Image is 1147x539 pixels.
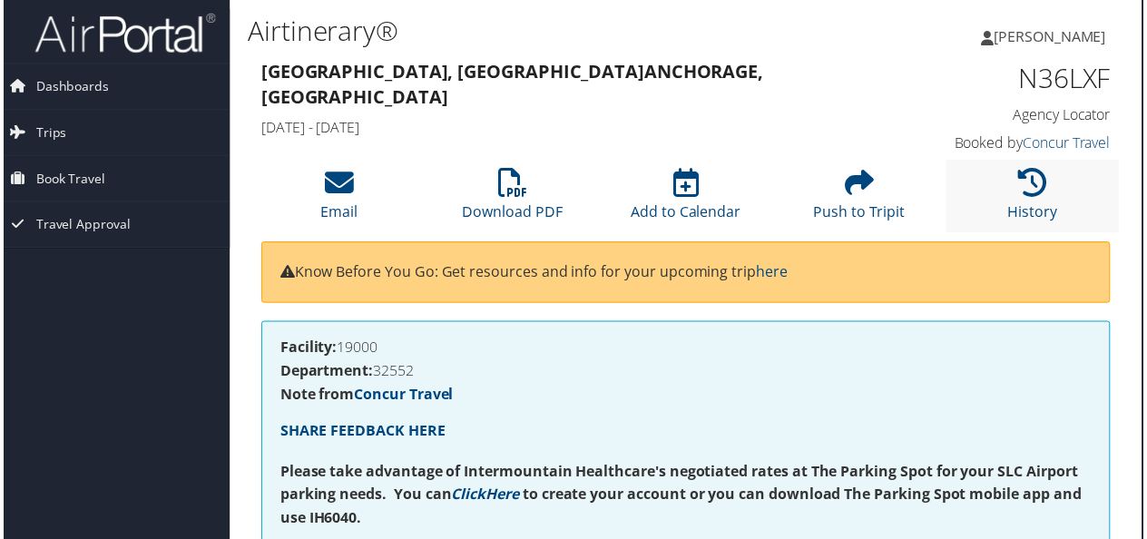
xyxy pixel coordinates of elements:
a: [PERSON_NAME] [985,9,1128,64]
a: Concur Travel [353,387,453,407]
p: Know Before You Go: Get resources and info for your upcoming trip [279,262,1095,286]
img: airportal-logo.png [32,12,213,54]
strong: [GEOGRAPHIC_DATA], [GEOGRAPHIC_DATA] Anchorage, [GEOGRAPHIC_DATA] [260,60,765,110]
a: History [1011,180,1061,223]
span: [PERSON_NAME] [997,26,1110,46]
a: Here [485,487,519,507]
h4: 32552 [279,366,1095,380]
h4: Agency Locator [921,105,1114,125]
a: Push to Tripit [815,180,907,223]
h4: 19000 [279,342,1095,357]
strong: Facility: [279,339,336,359]
span: Trips [33,111,64,156]
h1: Airtinerary® [246,12,834,50]
a: Add to Calendar [632,180,742,223]
span: Book Travel [33,157,103,202]
h4: Booked by [921,133,1114,153]
strong: Note from [279,387,453,407]
strong: Department: [279,363,372,383]
span: Travel Approval [33,203,128,249]
h4: [DATE] - [DATE] [260,118,894,138]
a: Download PDF [462,180,563,223]
a: SHARE FEEDBACK HERE [279,423,445,443]
strong: Please take advantage of Intermountain Healthcare's negotiated rates at The Parking Spot for your... [279,465,1082,508]
a: here [758,263,789,283]
a: Concur Travel [1026,133,1114,153]
strong: to create your account or you can download The Parking Spot mobile app and use IH6040. [279,487,1085,531]
h1: N36LXF [921,60,1114,98]
a: Click [451,487,485,507]
span: Dashboards [33,64,106,110]
a: Email [319,180,357,223]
